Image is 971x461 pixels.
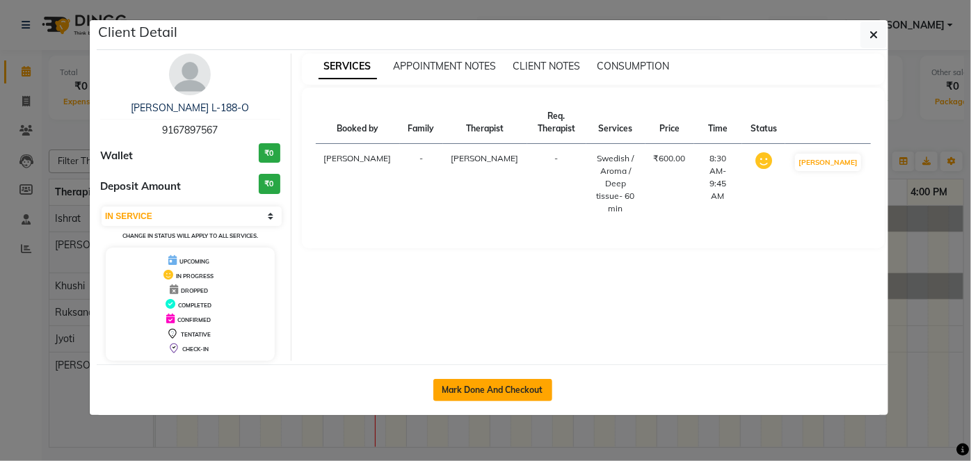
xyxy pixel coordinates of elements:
[400,102,443,144] th: Family
[176,273,214,280] span: IN PROGRESS
[527,144,586,224] td: -
[694,102,742,144] th: Time
[122,232,258,239] small: Change in status will apply to all services.
[742,102,785,144] th: Status
[316,102,400,144] th: Booked by
[400,144,443,224] td: -
[182,346,209,353] span: CHECK-IN
[162,124,218,136] span: 9167897567
[654,152,686,165] div: ₹600.00
[98,22,177,42] h5: Client Detail
[433,379,552,401] button: Mark Done And Checkout
[316,144,400,224] td: [PERSON_NAME]
[177,316,211,323] span: CONFIRMED
[394,60,497,72] span: APPOINTMENT NOTES
[694,144,742,224] td: 8:30 AM-9:45 AM
[100,148,133,164] span: Wallet
[131,102,249,114] a: [PERSON_NAME] L-188-O
[597,60,670,72] span: CONSUMPTION
[100,179,181,195] span: Deposit Amount
[645,102,694,144] th: Price
[595,152,637,215] div: Swedish / Aroma / Deep tissue- 60 min
[319,54,377,79] span: SERVICES
[443,102,527,144] th: Therapist
[451,153,519,163] span: [PERSON_NAME]
[181,287,208,294] span: DROPPED
[179,258,209,265] span: UPCOMING
[527,102,586,144] th: Req. Therapist
[795,154,861,171] button: [PERSON_NAME]
[181,331,211,338] span: TENTATIVE
[586,102,645,144] th: Services
[169,54,211,95] img: avatar
[513,60,581,72] span: CLIENT NOTES
[259,174,280,194] h3: ₹0
[259,143,280,163] h3: ₹0
[178,302,211,309] span: COMPLETED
